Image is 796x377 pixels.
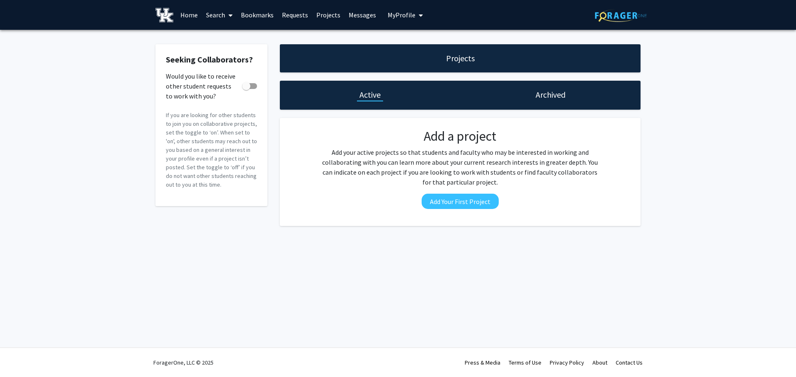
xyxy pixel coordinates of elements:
[202,0,237,29] a: Search
[550,359,584,366] a: Privacy Policy
[320,128,601,144] h2: Add a project
[536,89,565,101] h1: Archived
[155,8,173,22] img: University of Kentucky Logo
[166,111,257,189] p: If you are looking for other students to join you on collaborative projects, set the toggle to ‘o...
[388,11,415,19] span: My Profile
[176,0,202,29] a: Home
[153,348,214,377] div: ForagerOne, LLC © 2025
[359,89,381,101] h1: Active
[278,0,312,29] a: Requests
[465,359,500,366] a: Press & Media
[237,0,278,29] a: Bookmarks
[446,53,475,64] h1: Projects
[345,0,380,29] a: Messages
[6,340,35,371] iframe: Chat
[312,0,345,29] a: Projects
[592,359,607,366] a: About
[595,9,647,22] img: ForagerOne Logo
[616,359,643,366] a: Contact Us
[166,55,257,65] h2: Seeking Collaborators?
[422,194,499,209] button: Add Your First Project
[166,71,239,101] span: Would you like to receive other student requests to work with you?
[320,147,601,187] p: Add your active projects so that students and faculty who may be interested in working and collab...
[509,359,541,366] a: Terms of Use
